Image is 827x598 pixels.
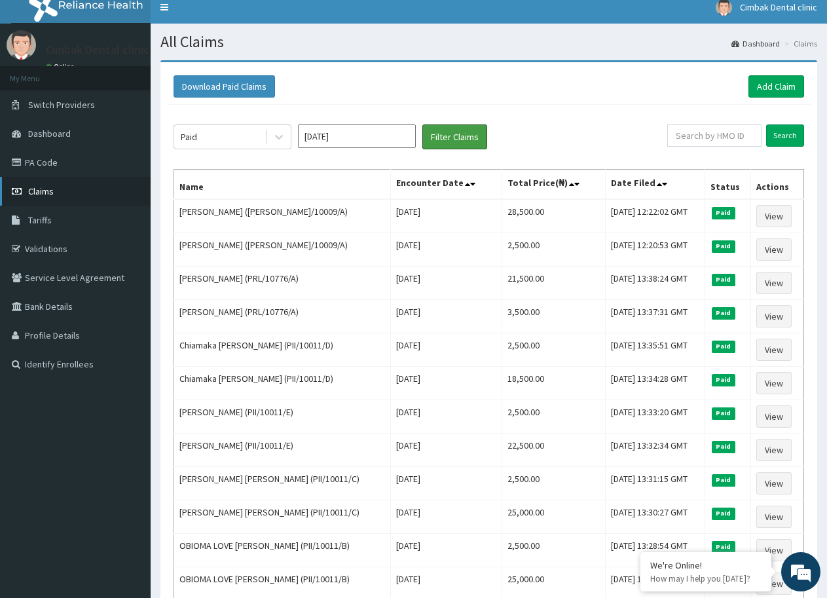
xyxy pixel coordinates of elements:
[391,300,502,333] td: [DATE]
[174,467,391,500] td: [PERSON_NAME] [PERSON_NAME] (PII/10011/C)
[174,500,391,534] td: [PERSON_NAME] [PERSON_NAME] (PII/10011/C)
[46,62,77,71] a: Online
[756,238,792,261] a: View
[215,7,246,38] div: Minimize live chat window
[756,405,792,428] a: View
[731,38,780,49] a: Dashboard
[650,559,762,571] div: We're Online!
[160,33,817,50] h1: All Claims
[606,199,705,233] td: [DATE] 12:22:02 GMT
[46,44,149,56] p: Cimbak Dental clinic
[28,128,71,140] span: Dashboard
[174,170,391,200] th: Name
[712,307,735,319] span: Paid
[756,272,792,294] a: View
[502,170,606,200] th: Total Price(₦)
[502,300,606,333] td: 3,500.00
[502,467,606,500] td: 2,500.00
[712,240,735,252] span: Paid
[174,434,391,467] td: [PERSON_NAME] (PII/10011/E)
[606,233,705,267] td: [DATE] 12:20:53 GMT
[756,305,792,327] a: View
[756,472,792,495] a: View
[174,333,391,367] td: Chiamaka [PERSON_NAME] (PII/10011/D)
[502,367,606,400] td: 18,500.00
[756,439,792,461] a: View
[298,124,416,148] input: Select Month and Year
[712,407,735,419] span: Paid
[391,367,502,400] td: [DATE]
[502,199,606,233] td: 28,500.00
[712,474,735,486] span: Paid
[756,372,792,394] a: View
[502,333,606,367] td: 2,500.00
[712,374,735,386] span: Paid
[174,300,391,333] td: [PERSON_NAME] (PRL/10776/A)
[606,267,705,300] td: [DATE] 13:38:24 GMT
[181,130,197,143] div: Paid
[502,400,606,434] td: 2,500.00
[391,467,502,500] td: [DATE]
[7,30,36,60] img: User Image
[174,267,391,300] td: [PERSON_NAME] (PRL/10776/A)
[712,541,735,553] span: Paid
[606,500,705,534] td: [DATE] 13:30:27 GMT
[391,534,502,567] td: [DATE]
[391,333,502,367] td: [DATE]
[68,73,220,90] div: Chat with us now
[756,506,792,528] a: View
[606,170,705,200] th: Date Filed
[391,400,502,434] td: [DATE]
[174,400,391,434] td: [PERSON_NAME] (PII/10011/E)
[502,434,606,467] td: 22,500.00
[606,367,705,400] td: [DATE] 13:34:28 GMT
[24,65,53,98] img: d_794563401_company_1708531726252_794563401
[7,358,249,403] textarea: Type your message and hit 'Enter'
[391,233,502,267] td: [DATE]
[756,539,792,561] a: View
[391,267,502,300] td: [DATE]
[606,467,705,500] td: [DATE] 13:31:15 GMT
[502,534,606,567] td: 2,500.00
[712,508,735,519] span: Paid
[606,300,705,333] td: [DATE] 13:37:31 GMT
[502,500,606,534] td: 25,000.00
[748,75,804,98] a: Add Claim
[28,214,52,226] span: Tariffs
[756,572,792,595] a: View
[174,233,391,267] td: [PERSON_NAME] ([PERSON_NAME]/10009/A)
[502,233,606,267] td: 2,500.00
[606,400,705,434] td: [DATE] 13:33:20 GMT
[174,199,391,233] td: [PERSON_NAME] ([PERSON_NAME]/10009/A)
[422,124,487,149] button: Filter Claims
[740,1,817,13] span: Cimbak Dental clinic
[606,534,705,567] td: [DATE] 13:28:54 GMT
[28,185,54,197] span: Claims
[606,333,705,367] td: [DATE] 13:35:51 GMT
[766,124,804,147] input: Search
[174,367,391,400] td: Chiamaka [PERSON_NAME] (PII/10011/D)
[606,434,705,467] td: [DATE] 13:32:34 GMT
[712,441,735,453] span: Paid
[751,170,804,200] th: Actions
[650,573,762,584] p: How may I help you today?
[781,38,817,49] li: Claims
[712,341,735,352] span: Paid
[174,534,391,567] td: OBIOMA LOVE [PERSON_NAME] (PII/10011/B)
[391,170,502,200] th: Encounter Date
[174,75,275,98] button: Download Paid Claims
[712,207,735,219] span: Paid
[76,165,181,297] span: We're online!
[28,99,95,111] span: Switch Providers
[391,500,502,534] td: [DATE]
[502,267,606,300] td: 21,500.00
[391,199,502,233] td: [DATE]
[391,434,502,467] td: [DATE]
[756,205,792,227] a: View
[756,339,792,361] a: View
[705,170,751,200] th: Status
[667,124,762,147] input: Search by HMO ID
[712,274,735,286] span: Paid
